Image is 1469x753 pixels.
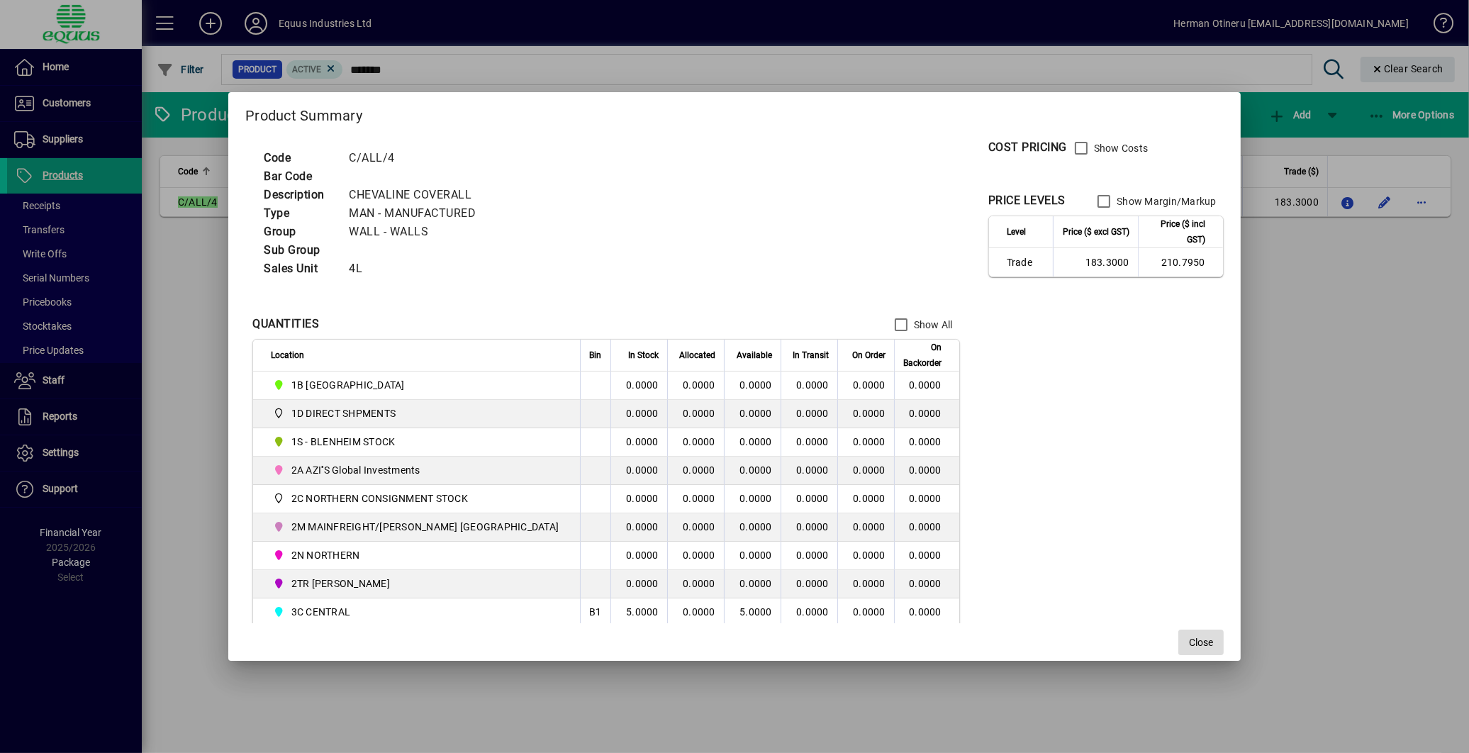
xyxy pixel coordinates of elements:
td: 0.0000 [667,457,724,485]
span: 2A AZI''S Global Investments [291,463,420,477]
td: Sales Unit [257,260,342,278]
span: 2N NORTHERN [291,548,360,562]
span: Trade [1007,255,1044,269]
td: 0.0000 [610,457,667,485]
td: Description [257,186,342,204]
td: 0.0000 [610,372,667,400]
span: 2C NORTHERN CONSIGNMENT STOCK [291,491,468,506]
span: On Backorder [903,340,942,371]
span: 2C NORTHERN CONSIGNMENT STOCK [271,490,564,507]
td: 4L [342,260,493,278]
td: Group [257,223,342,241]
span: 2N NORTHERN [271,547,564,564]
span: 0.0000 [796,550,829,561]
span: 1B BLENHEIM [271,376,564,394]
td: Bar Code [257,167,342,186]
td: CHEVALINE COVERALL [342,186,493,204]
td: 0.0000 [894,400,959,428]
span: 0.0000 [796,606,829,618]
span: Bin [589,347,601,363]
td: 0.0000 [610,400,667,428]
span: 0.0000 [796,379,829,391]
td: Type [257,204,342,223]
span: Close [1189,635,1213,650]
div: PRICE LEVELS [988,192,1066,209]
span: 0.0000 [853,436,886,447]
td: 5.0000 [724,598,781,627]
td: Sub Group [257,241,342,260]
span: 0.0000 [853,578,886,589]
td: 0.0000 [610,542,667,570]
span: 0.0000 [796,464,829,476]
h2: Product Summary [228,92,1241,133]
td: 0.0000 [724,485,781,513]
span: 1D DIRECT SHPMENTS [271,405,564,422]
span: Location [271,347,304,363]
span: Price ($ incl GST) [1147,216,1205,247]
span: Level [1007,224,1026,240]
span: 0.0000 [853,408,886,419]
span: 0.0000 [853,550,886,561]
td: 0.0000 [724,400,781,428]
td: 0.0000 [667,542,724,570]
span: 2TR TOM RYAN CARTAGE [271,575,564,592]
td: 0.0000 [610,428,667,457]
span: 0.0000 [853,521,886,532]
td: 0.0000 [894,570,959,598]
td: 0.0000 [724,372,781,400]
span: 0.0000 [853,464,886,476]
td: 0.0000 [667,513,724,542]
td: 0.0000 [610,513,667,542]
label: Show Margin/Markup [1114,194,1217,208]
td: 0.0000 [724,513,781,542]
td: 0.0000 [667,598,724,627]
span: 1S - BLENHEIM STOCK [291,435,396,449]
td: 183.3000 [1053,248,1138,277]
span: In Stock [628,347,659,363]
span: In Transit [793,347,829,363]
span: 0.0000 [853,379,886,391]
label: Show All [911,318,953,332]
td: 0.0000 [667,372,724,400]
span: Price ($ excl GST) [1063,224,1129,240]
td: 0.0000 [667,400,724,428]
td: 0.0000 [610,485,667,513]
span: 0.0000 [796,436,829,447]
td: 0.0000 [610,570,667,598]
span: 3C CENTRAL [291,605,351,619]
td: 0.0000 [667,428,724,457]
td: B1 [580,598,610,627]
span: 0.0000 [796,521,829,532]
span: 2M MAINFREIGHT/OWENS AUCKLAND [271,518,564,535]
div: COST PRICING [988,139,1067,156]
td: 0.0000 [894,485,959,513]
td: 0.0000 [894,428,959,457]
td: 0.0000 [894,542,959,570]
td: 0.0000 [894,513,959,542]
span: On Order [852,347,886,363]
td: 0.0000 [667,570,724,598]
span: Allocated [679,347,715,363]
td: 0.0000 [894,457,959,485]
td: MAN - MANUFACTURED [342,204,493,223]
td: 5.0000 [610,598,667,627]
td: C/ALL/4 [342,149,493,167]
span: 0.0000 [796,408,829,419]
span: 3C CENTRAL [271,603,564,620]
td: 0.0000 [894,372,959,400]
span: 0.0000 [853,606,886,618]
span: 1D DIRECT SHPMENTS [291,406,396,420]
td: Code [257,149,342,167]
button: Close [1178,630,1224,655]
div: QUANTITIES [252,316,319,333]
span: 0.0000 [796,493,829,504]
span: 1S - BLENHEIM STOCK [271,433,564,450]
td: WALL - WALLS [342,223,493,241]
td: 0.0000 [724,542,781,570]
td: 0.0000 [724,428,781,457]
span: 2TR [PERSON_NAME] [291,576,390,591]
span: 1B [GEOGRAPHIC_DATA] [291,378,405,392]
td: 0.0000 [724,457,781,485]
td: 0.0000 [894,598,959,627]
span: Available [737,347,772,363]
